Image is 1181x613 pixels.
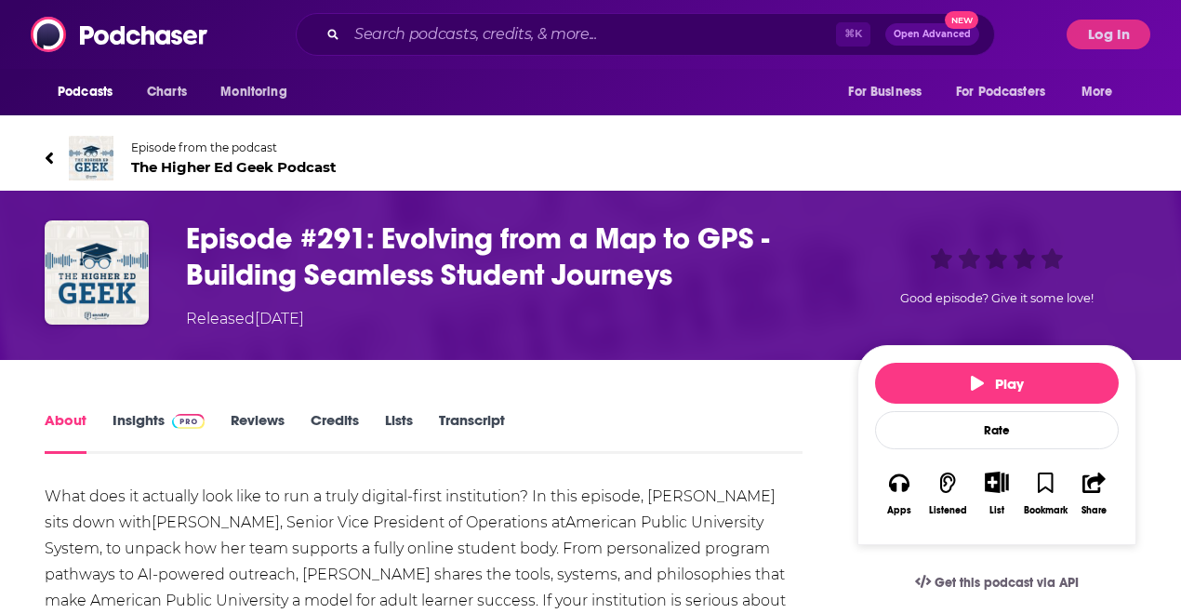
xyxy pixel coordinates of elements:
input: Search podcasts, credits, & more... [347,20,836,49]
div: Bookmark [1024,505,1068,516]
button: open menu [207,74,311,110]
a: Charts [135,74,198,110]
a: Credits [311,411,359,454]
div: Apps [887,505,911,516]
button: Share [1070,460,1119,527]
div: Listened [929,505,967,516]
span: Monitoring [220,79,286,105]
a: InsightsPodchaser Pro [113,411,205,454]
div: Rate [875,411,1119,449]
a: Reviews [231,411,285,454]
span: New [945,11,978,29]
div: List [989,504,1004,516]
span: Play [971,375,1024,393]
span: For Podcasters [956,79,1045,105]
a: About [45,411,86,454]
a: Transcript [439,411,505,454]
h1: Episode #291: Evolving from a Map to GPS - Building Seamless Student Journeys [186,220,828,293]
a: Get this podcast via API [900,560,1094,606]
img: Podchaser Pro [172,414,205,429]
a: Lists [385,411,413,454]
span: ⌘ K [836,22,870,47]
button: Show More Button [977,472,1015,492]
img: The Higher Ed Geek Podcast [69,136,113,180]
button: Log In [1067,20,1150,49]
span: For Business [848,79,922,105]
span: Good episode? Give it some love! [900,291,1094,305]
button: Open AdvancedNew [885,23,979,46]
div: Show More ButtonList [973,460,1021,527]
button: open menu [944,74,1072,110]
a: The Higher Ed Geek PodcastEpisode from the podcastThe Higher Ed Geek Podcast [45,136,1136,180]
a: [PERSON_NAME] [152,513,280,531]
button: Apps [875,460,923,527]
span: Episode from the podcast [131,140,337,154]
span: Open Advanced [894,30,971,39]
button: open menu [835,74,945,110]
span: More [1081,79,1113,105]
span: Charts [147,79,187,105]
div: Released [DATE] [186,308,304,330]
button: Bookmark [1021,460,1069,527]
img: Podchaser - Follow, Share and Rate Podcasts [31,17,209,52]
div: Share [1081,505,1107,516]
div: Search podcasts, credits, & more... [296,13,995,56]
span: Podcasts [58,79,113,105]
button: Play [875,363,1119,404]
img: Episode #291: Evolving from a Map to GPS - Building Seamless Student Journeys [45,220,149,325]
button: open menu [45,74,137,110]
button: Listened [923,460,972,527]
span: The Higher Ed Geek Podcast [131,158,337,176]
span: Get this podcast via API [935,575,1079,591]
button: open menu [1068,74,1136,110]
